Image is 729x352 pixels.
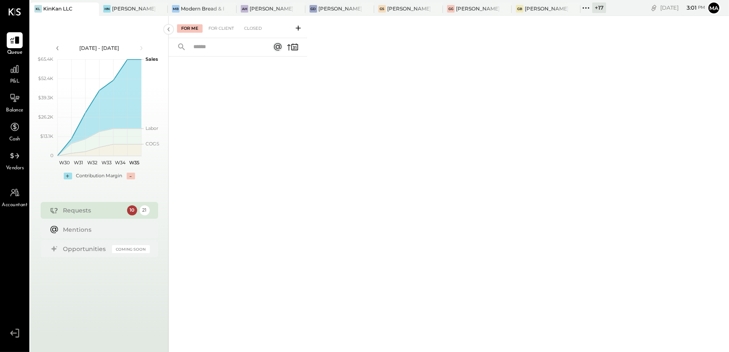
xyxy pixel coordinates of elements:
[240,24,266,33] div: Closed
[129,160,139,166] text: W35
[63,245,108,253] div: Opportunities
[204,24,238,33] div: For Client
[112,5,155,12] div: [PERSON_NAME]'s Nashville
[40,133,53,139] text: $13.1K
[447,5,455,13] div: GG
[310,5,317,13] div: GD
[181,5,224,12] div: Modern Bread & Bagel (Tastebud Market, LLC)
[63,225,146,234] div: Mentions
[146,141,159,147] text: COGS
[101,160,111,166] text: W33
[64,44,135,52] div: [DATE] - [DATE]
[707,1,721,15] button: Ma
[525,5,568,12] div: [PERSON_NAME] [GEOGRAPHIC_DATA]
[7,49,23,57] span: Queue
[34,5,42,13] div: KL
[127,173,135,179] div: -
[516,5,523,13] div: GB
[6,107,23,114] span: Balance
[387,5,430,12] div: [PERSON_NAME] Seaport
[64,173,72,179] div: +
[0,119,29,143] a: Cash
[378,5,386,13] div: GS
[112,245,150,253] div: Coming Soon
[103,5,111,13] div: HN
[76,173,122,179] div: Contribution Margin
[63,206,123,215] div: Requests
[2,202,28,209] span: Accountant
[115,160,126,166] text: W34
[0,90,29,114] a: Balance
[250,5,293,12] div: [PERSON_NAME] Hoboken
[0,61,29,85] a: P&L
[10,78,20,85] span: P&L
[318,5,362,12] div: [PERSON_NAME] Downtown
[59,160,70,166] text: W30
[38,114,53,120] text: $26.2K
[177,24,203,33] div: For Me
[241,5,248,13] div: AH
[38,56,53,62] text: $65.4K
[0,32,29,57] a: Queue
[140,205,150,215] div: 21
[38,95,53,101] text: $39.3K
[660,4,705,12] div: [DATE]
[43,5,73,12] div: KinKan LLC
[0,185,29,209] a: Accountant
[172,5,180,13] div: MB
[87,160,97,166] text: W32
[592,3,606,13] div: + 17
[456,5,499,12] div: [PERSON_NAME] [GEOGRAPHIC_DATA]
[127,205,137,215] div: 10
[0,148,29,172] a: Vendors
[38,75,53,81] text: $52.4K
[650,3,658,12] div: copy link
[146,125,158,131] text: Labor
[6,165,24,172] span: Vendors
[146,56,158,62] text: Sales
[74,160,83,166] text: W31
[9,136,20,143] span: Cash
[50,153,53,158] text: 0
